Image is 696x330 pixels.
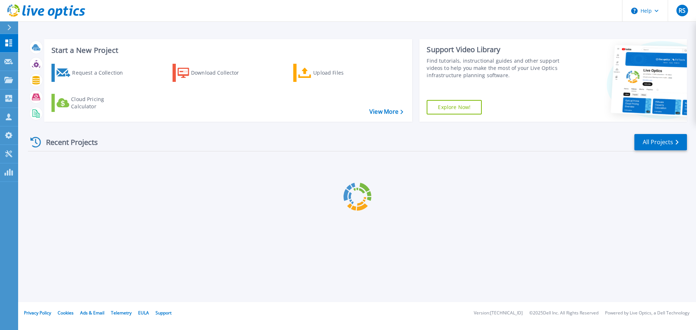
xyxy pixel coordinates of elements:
a: All Projects [634,134,687,150]
li: Powered by Live Optics, a Dell Technology [605,311,689,316]
a: Ads & Email [80,310,104,316]
div: Find tutorials, instructional guides and other support videos to help you make the most of your L... [427,57,563,79]
a: Cloud Pricing Calculator [51,94,132,112]
a: Telemetry [111,310,132,316]
a: Cookies [58,310,74,316]
li: Version: [TECHNICAL_ID] [474,311,523,316]
div: Upload Files [313,66,371,80]
a: Support [156,310,171,316]
div: Request a Collection [72,66,130,80]
a: View More [369,108,403,115]
div: Cloud Pricing Calculator [71,96,129,110]
a: Request a Collection [51,64,132,82]
span: RS [679,8,685,13]
h3: Start a New Project [51,46,403,54]
a: Upload Files [293,64,374,82]
a: EULA [138,310,149,316]
div: Recent Projects [28,133,108,151]
a: Privacy Policy [24,310,51,316]
a: Explore Now! [427,100,482,114]
div: Download Collector [191,66,249,80]
div: Support Video Library [427,45,563,54]
a: Download Collector [173,64,253,82]
li: © 2025 Dell Inc. All Rights Reserved [529,311,598,316]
